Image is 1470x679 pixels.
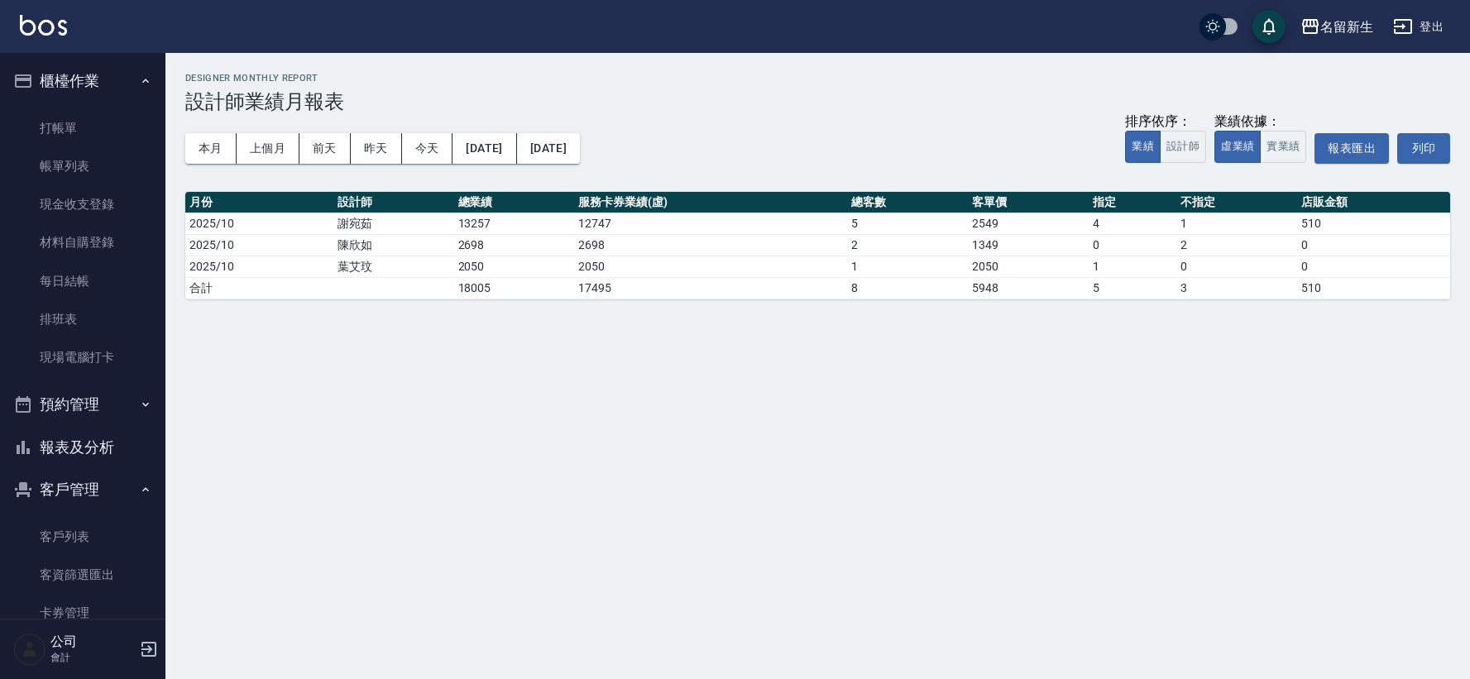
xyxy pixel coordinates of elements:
[1125,113,1206,131] div: 排序依序：
[7,223,159,261] a: 材料自購登錄
[968,277,1089,299] td: 5948
[7,300,159,338] a: 排班表
[454,256,575,277] td: 2050
[847,234,968,256] td: 2
[1089,234,1176,256] td: 0
[1397,133,1450,164] button: 列印
[1260,131,1306,163] button: 實業績
[50,650,135,665] p: 會計
[847,256,968,277] td: 1
[185,73,1450,84] h2: Designer Monthly Report
[1320,17,1373,37] div: 名留新生
[968,213,1089,234] td: 2549
[574,277,847,299] td: 17495
[7,338,159,376] a: 現場電腦打卡
[7,594,159,632] a: 卡券管理
[1176,277,1297,299] td: 3
[454,234,575,256] td: 2698
[20,15,67,36] img: Logo
[968,234,1089,256] td: 1349
[1386,12,1450,42] button: 登出
[185,277,333,299] td: 合計
[574,192,847,213] th: 服務卡券業績(虛)
[333,256,454,277] td: 葉艾玟
[185,90,1450,113] h3: 設計師業績月報表
[7,518,159,556] a: 客戶列表
[968,192,1089,213] th: 客單價
[1089,256,1176,277] td: 1
[1125,131,1161,163] button: 業績
[185,213,333,234] td: 2025/10
[1176,192,1297,213] th: 不指定
[1214,131,1261,163] button: 虛業績
[1294,10,1380,44] button: 名留新生
[7,426,159,469] button: 報表及分析
[50,634,135,650] h5: 公司
[1176,234,1297,256] td: 2
[574,213,847,234] td: 12747
[7,262,159,300] a: 每日結帳
[333,192,454,213] th: 設計師
[333,213,454,234] td: 謝宛茹
[574,234,847,256] td: 2698
[7,147,159,185] a: 帳單列表
[185,133,237,164] button: 本月
[185,192,1450,299] table: a dense table
[1160,131,1206,163] button: 設計師
[1297,213,1450,234] td: 510
[7,468,159,511] button: 客戶管理
[351,133,402,164] button: 昨天
[847,277,968,299] td: 8
[402,133,453,164] button: 今天
[237,133,299,164] button: 上個月
[1297,192,1450,213] th: 店販金額
[454,213,575,234] td: 13257
[1252,10,1286,43] button: save
[7,185,159,223] a: 現金收支登錄
[333,234,454,256] td: 陳欣如
[1089,277,1176,299] td: 5
[1297,256,1450,277] td: 0
[1089,192,1176,213] th: 指定
[1214,113,1306,131] div: 業績依據：
[847,213,968,234] td: 5
[1176,256,1297,277] td: 0
[968,256,1089,277] td: 2050
[299,133,351,164] button: 前天
[7,60,159,103] button: 櫃檯作業
[7,556,159,594] a: 客資篩選匯出
[574,256,847,277] td: 2050
[454,277,575,299] td: 18005
[185,256,333,277] td: 2025/10
[13,633,46,666] img: Person
[1314,133,1389,164] button: 報表匯出
[452,133,516,164] button: [DATE]
[1297,234,1450,256] td: 0
[454,192,575,213] th: 總業績
[517,133,580,164] button: [DATE]
[1297,277,1450,299] td: 510
[185,192,333,213] th: 月份
[185,234,333,256] td: 2025/10
[1176,213,1297,234] td: 1
[847,192,968,213] th: 總客數
[7,383,159,426] button: 預約管理
[7,109,159,147] a: 打帳單
[1089,213,1176,234] td: 4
